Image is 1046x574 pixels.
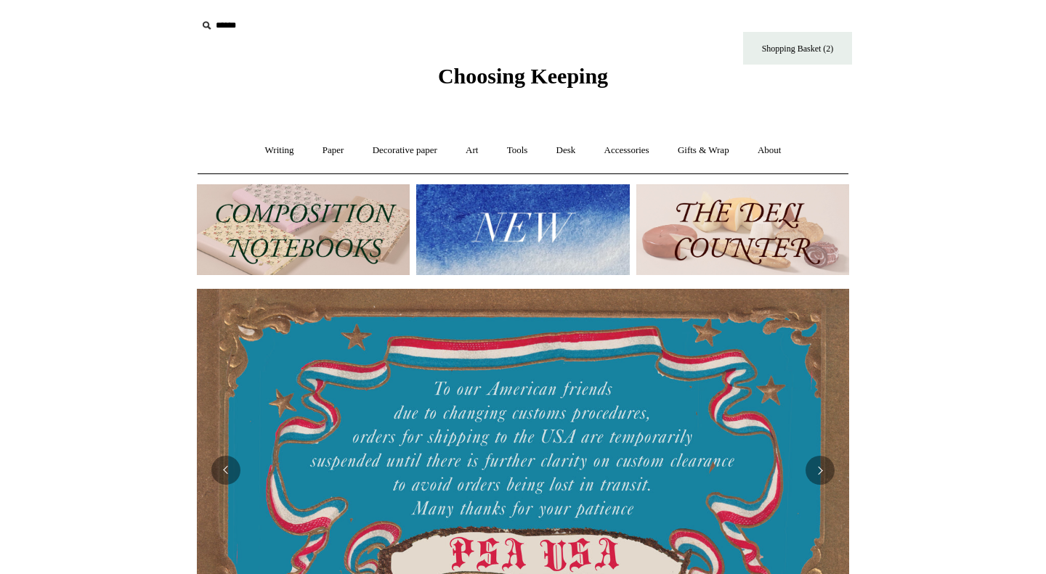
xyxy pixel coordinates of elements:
[745,131,795,170] a: About
[252,131,307,170] a: Writing
[438,75,608,86] a: Choosing Keeping
[743,32,852,65] a: Shopping Basket (2)
[416,184,629,275] img: New.jpg__PID:f73bdf93-380a-4a35-bcfe-7823039498e1
[665,131,742,170] a: Gifts & Wrap
[309,131,357,170] a: Paper
[360,131,450,170] a: Decorative paper
[806,456,835,485] button: Next
[197,184,410,275] img: 202302 Composition ledgers.jpg__PID:69722ee6-fa44-49dd-a067-31375e5d54ec
[494,131,541,170] a: Tools
[438,64,608,88] span: Choosing Keeping
[211,456,240,485] button: Previous
[591,131,662,170] a: Accessories
[543,131,589,170] a: Desk
[636,184,849,275] img: The Deli Counter
[453,131,491,170] a: Art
